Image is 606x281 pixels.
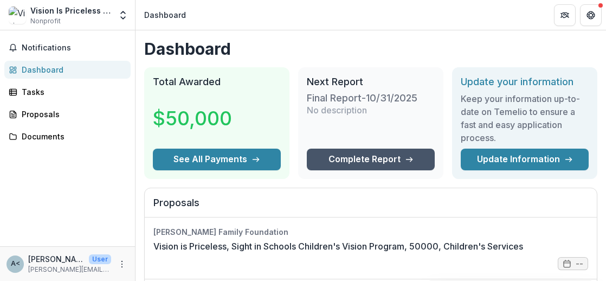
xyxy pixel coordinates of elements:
[22,108,122,120] div: Proposals
[22,86,122,98] div: Tasks
[144,39,597,59] h1: Dashboard
[115,258,128,271] button: More
[580,4,602,26] button: Get Help
[4,127,131,145] a: Documents
[307,76,435,88] h2: Next Report
[28,265,111,274] p: [PERSON_NAME][EMAIL_ADDRESS][DOMAIN_NAME]
[4,39,131,56] button: Notifications
[11,260,20,267] div: Ashley Scott <ashley@visionispriceless.org>
[22,43,126,53] span: Notifications
[28,253,85,265] p: [PERSON_NAME] <[PERSON_NAME][EMAIL_ADDRESS][DOMAIN_NAME]>
[4,61,131,79] a: Dashboard
[140,7,190,23] nav: breadcrumb
[461,76,589,88] h2: Update your information
[307,149,435,170] a: Complete Report
[153,197,588,218] h2: Proposals
[22,131,122,142] div: Documents
[30,5,111,16] div: Vision Is Priceless Council, Inc
[9,7,26,24] img: Vision Is Priceless Council, Inc
[153,76,281,88] h2: Total Awarded
[153,104,232,133] h3: $50,000
[30,16,61,26] span: Nonprofit
[461,92,589,144] h3: Keep your information up-to-date on Temelio to ensure a fast and easy application process.
[307,104,367,117] p: No description
[461,149,589,170] a: Update Information
[153,149,281,170] button: See All Payments
[307,92,417,104] h3: Final Report-10/31/2025
[22,64,122,75] div: Dashboard
[144,9,186,21] div: Dashboard
[4,105,131,123] a: Proposals
[89,254,111,264] p: User
[153,240,523,253] a: Vision is Priceless, Sight in Schools Children's Vision Program, 50000, Children's Services
[4,83,131,101] a: Tasks
[115,4,131,26] button: Open entity switcher
[554,4,576,26] button: Partners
